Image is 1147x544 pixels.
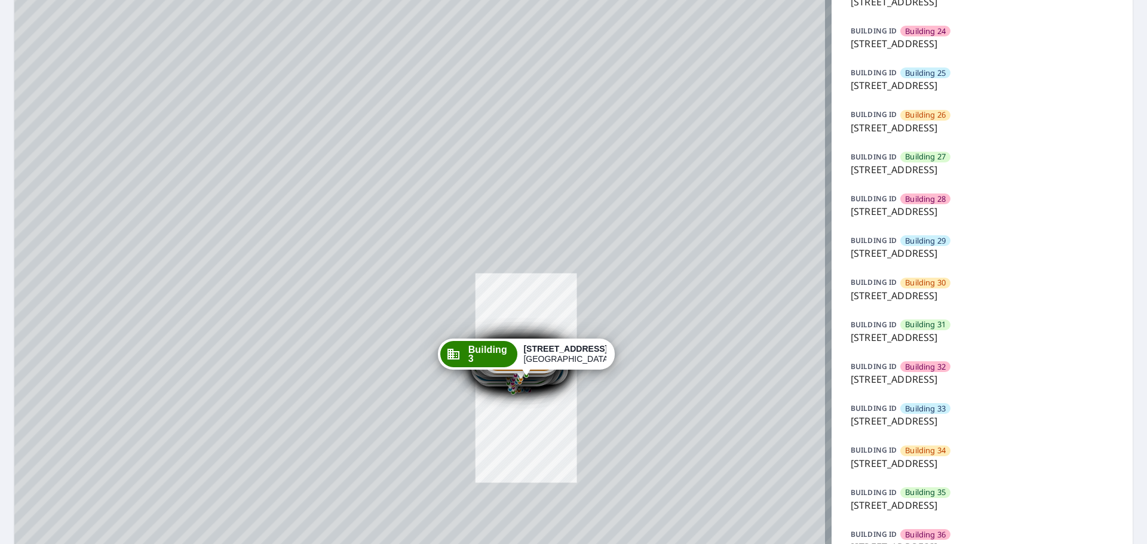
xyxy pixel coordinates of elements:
[851,456,1114,471] p: [STREET_ADDRESS]
[851,330,1114,345] p: [STREET_ADDRESS]
[905,403,946,414] span: Building 33
[851,361,897,371] p: BUILDING ID
[851,36,1114,51] p: [STREET_ADDRESS]
[851,204,1114,219] p: [STREET_ADDRESS]
[851,162,1114,177] p: [STREET_ADDRESS]
[851,445,897,455] p: BUILDING ID
[851,109,897,119] p: BUILDING ID
[851,235,897,245] p: BUILDING ID
[905,319,946,330] span: Building 31
[851,67,897,78] p: BUILDING ID
[905,67,946,79] span: Building 25
[851,246,1114,260] p: [STREET_ADDRESS]
[851,487,897,497] p: BUILDING ID
[905,109,946,121] span: Building 26
[851,529,897,539] p: BUILDING ID
[851,193,897,204] p: BUILDING ID
[523,344,606,364] div: [GEOGRAPHIC_DATA]
[905,151,946,162] span: Building 27
[851,152,897,162] p: BUILDING ID
[905,529,946,540] span: Building 36
[905,235,946,247] span: Building 29
[905,26,946,37] span: Building 24
[468,345,512,363] span: Building 3
[905,361,946,373] span: Building 32
[905,445,946,456] span: Building 34
[851,319,897,330] p: BUILDING ID
[851,498,1114,512] p: [STREET_ADDRESS]
[851,277,897,287] p: BUILDING ID
[438,339,615,376] div: Dropped pin, building Building 3, Commercial property, 7627 East 37th Street North Wichita, KS 67226
[851,372,1114,386] p: [STREET_ADDRESS]
[851,121,1114,135] p: [STREET_ADDRESS]
[905,277,946,288] span: Building 30
[851,26,897,36] p: BUILDING ID
[851,288,1114,303] p: [STREET_ADDRESS]
[851,414,1114,428] p: [STREET_ADDRESS]
[851,403,897,413] p: BUILDING ID
[905,193,946,205] span: Building 28
[523,344,608,354] strong: [STREET_ADDRESS]
[851,78,1114,93] p: [STREET_ADDRESS]
[905,487,946,498] span: Building 35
